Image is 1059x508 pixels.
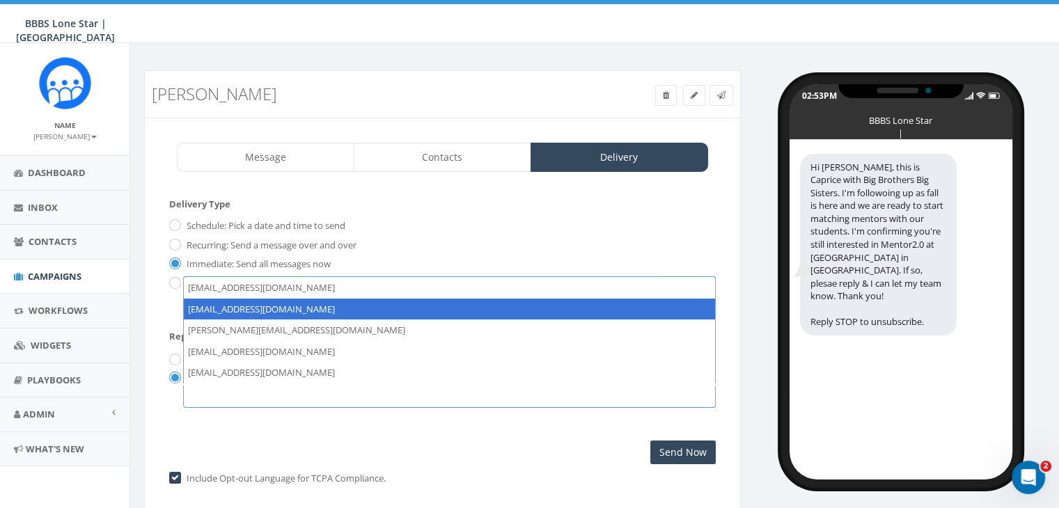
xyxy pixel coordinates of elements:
[691,89,698,101] span: Edit Campaign
[28,270,81,283] span: Campaigns
[184,362,715,383] li: [EMAIL_ADDRESS][DOMAIN_NAME]
[183,239,356,253] label: Recurring: Send a message over and over
[187,389,194,402] textarea: Search
[152,85,582,103] h3: [PERSON_NAME]
[1012,461,1045,494] iframe: Intercom live chat
[54,120,76,130] small: Name
[29,304,88,317] span: Workflows
[650,440,716,464] input: Send Now
[23,408,55,420] span: Admin
[800,154,957,335] div: Hi [PERSON_NAME], this is Caprice with Big Brothers Big Sisters. I'm followoing up as fall is her...
[1040,461,1051,472] span: 2
[169,330,256,343] label: Reply Notifications
[183,219,345,233] label: Schedule: Pick a date and time to send
[16,17,115,44] span: BBBS Lone Star | [GEOGRAPHIC_DATA]
[866,114,936,121] div: BBBS Lone Star | [GEOGRAPHIC_DATA]
[354,143,531,172] a: Contacts
[39,57,91,109] img: Rally_Corp_Icon.png
[802,90,837,102] div: 02:53PM
[183,257,331,271] label: Immediate: Send all messages now
[183,472,386,486] label: Include Opt-out Language for TCPA Compliance.
[31,339,71,351] span: Widgets
[663,89,669,101] span: Delete Campaign
[169,198,230,211] label: Delivery Type
[26,443,84,455] span: What's New
[33,132,97,141] small: [PERSON_NAME]
[29,235,77,248] span: Contacts
[184,277,715,299] li: [EMAIL_ADDRESS][DOMAIN_NAME]
[27,374,81,386] span: Playbooks
[28,166,86,179] span: Dashboard
[184,299,715,320] li: [EMAIL_ADDRESS][DOMAIN_NAME]
[33,129,97,142] a: [PERSON_NAME]
[184,319,715,341] li: [PERSON_NAME][EMAIL_ADDRESS][DOMAIN_NAME]
[717,89,725,101] span: Send Test Message
[184,341,715,363] li: [EMAIL_ADDRESS][DOMAIN_NAME]
[177,143,354,172] a: Message
[28,201,58,214] span: Inbox
[531,143,708,172] a: Delivery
